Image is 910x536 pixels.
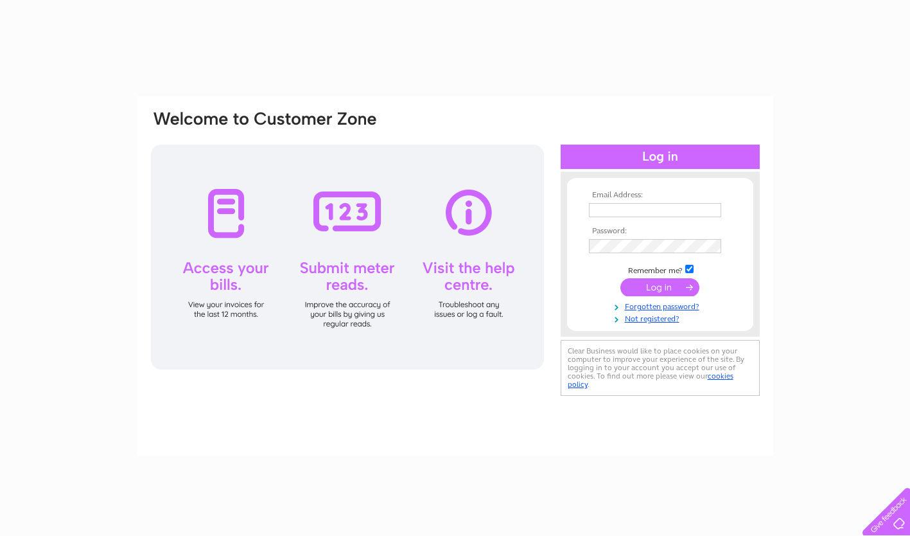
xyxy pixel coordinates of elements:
[568,371,733,389] a: cookies policy
[586,191,735,200] th: Email Address:
[589,299,735,312] a: Forgotten password?
[586,263,735,276] td: Remember me?
[620,278,699,296] input: Submit
[589,312,735,324] a: Not registered?
[561,340,760,396] div: Clear Business would like to place cookies on your computer to improve your experience of the sit...
[586,227,735,236] th: Password:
